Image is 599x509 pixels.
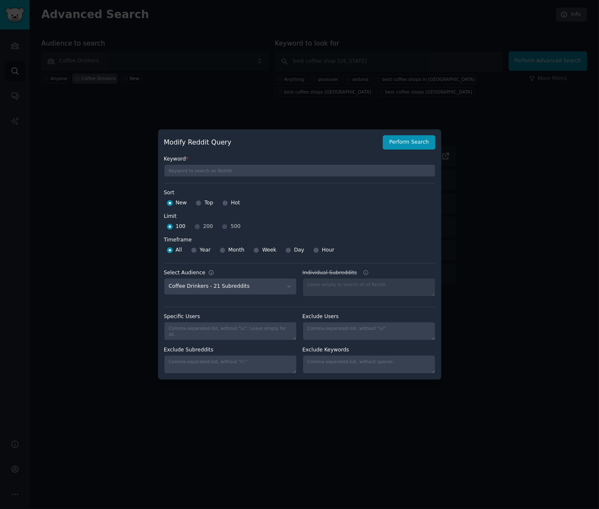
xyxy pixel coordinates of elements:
[176,223,185,230] span: 100
[294,246,304,254] span: Day
[164,346,297,354] label: Exclude Subreddits
[176,199,187,207] span: New
[262,246,277,254] span: Week
[164,155,435,163] label: Keyword
[231,199,240,207] span: Hot
[383,135,435,150] button: Perform Search
[228,246,244,254] span: Month
[176,246,182,254] span: All
[164,233,435,244] label: Timeframe
[164,269,206,277] div: Select Audience
[164,213,177,220] div: Limit
[303,313,435,321] label: Exclude Users
[204,199,213,207] span: Top
[200,246,211,254] span: Year
[164,137,379,148] h2: Modify Reddit Query
[164,164,435,177] input: Keyword to search on Reddit
[164,189,435,197] label: Sort
[303,269,435,277] label: Individual Subreddits
[164,313,297,321] label: Specific Users
[322,246,335,254] span: Hour
[303,346,435,354] label: Exclude Keywords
